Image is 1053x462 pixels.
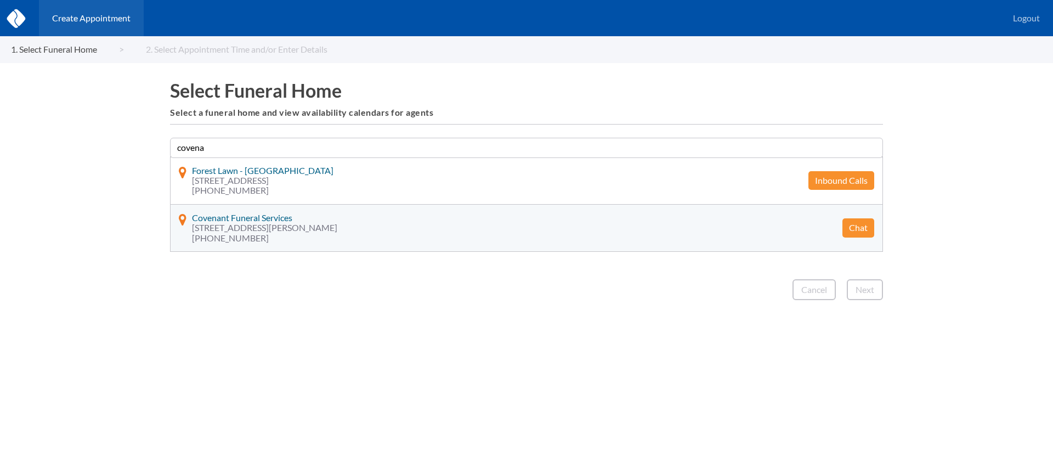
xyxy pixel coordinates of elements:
input: Search for a funeral home... [170,138,883,157]
button: Chat [842,218,874,237]
span: [STREET_ADDRESS][PERSON_NAME] [192,223,337,233]
span: [PHONE_NUMBER] [192,185,333,195]
h6: Select a funeral home and view availability calendars for agents [170,108,883,117]
button: Cancel [792,279,836,300]
button: Next [847,279,883,300]
a: 1. Select Funeral Home [11,44,124,54]
span: Forest Lawn - [GEOGRAPHIC_DATA] [192,165,333,176]
span: [PHONE_NUMBER] [192,233,337,243]
h1: Select Funeral Home [170,80,883,101]
span: Covenant Funeral Services [192,212,292,223]
button: Inbound Calls [808,171,874,190]
span: [STREET_ADDRESS] [192,176,333,185]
